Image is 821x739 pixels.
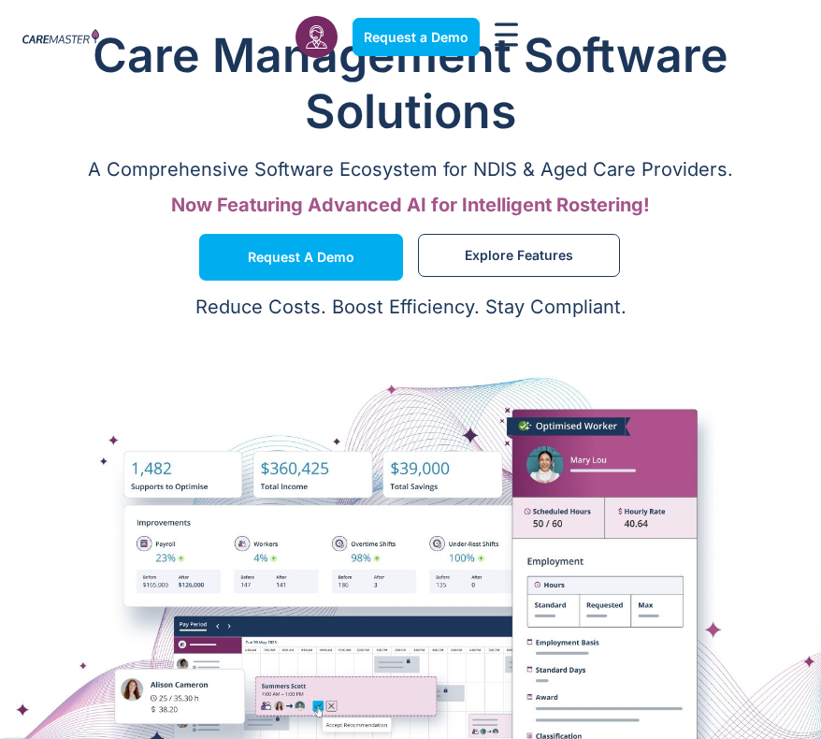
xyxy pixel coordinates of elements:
[19,158,802,181] p: A Comprehensive Software Ecosystem for NDIS & Aged Care Providers.
[495,22,518,51] div: Menu Toggle
[19,27,802,139] h1: Care Management Software Solutions
[418,234,620,277] a: Explore Features
[248,253,354,262] span: Request a Demo
[171,194,650,216] span: Now Featuring Advanced AI for Intelligent Rostering!
[199,234,403,281] a: Request a Demo
[364,29,468,45] span: Request a Demo
[465,251,573,260] span: Explore Features
[22,29,99,46] img: CareMaster Logo
[353,18,480,56] a: Request a Demo
[11,296,810,318] p: Reduce Costs. Boost Efficiency. Stay Compliant.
